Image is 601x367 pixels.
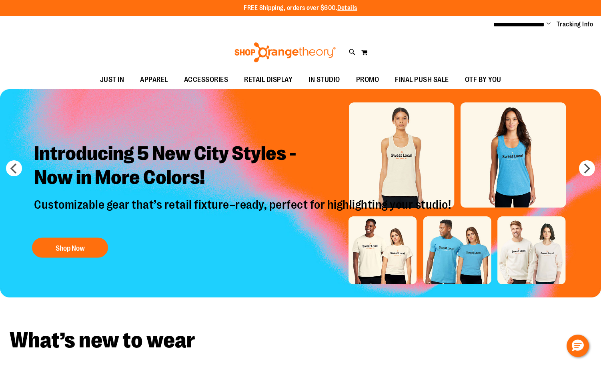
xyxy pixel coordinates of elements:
[140,71,168,89] span: APPAREL
[244,4,357,13] p: FREE Shipping, orders over $600.
[567,335,589,357] button: Hello, have a question? Let’s chat.
[557,20,593,29] a: Tracking Info
[547,20,551,28] button: Account menu
[184,71,228,89] span: ACCESSORIES
[10,329,591,351] h2: What’s new to wear
[28,135,459,261] a: Introducing 5 New City Styles -Now in More Colors! Customizable gear that’s retail fixture–ready,...
[233,42,337,62] img: Shop Orangetheory
[457,71,509,89] a: OTF BY YOU
[100,71,124,89] span: JUST IN
[465,71,501,89] span: OTF BY YOU
[300,71,348,89] a: IN STUDIO
[176,71,236,89] a: ACCESSORIES
[28,197,459,229] p: Customizable gear that’s retail fixture–ready, perfect for highlighting your studio!
[92,71,132,89] a: JUST IN
[395,71,449,89] span: FINAL PUSH SALE
[28,135,459,197] h2: Introducing 5 New City Styles - Now in More Colors!
[309,71,340,89] span: IN STUDIO
[6,160,22,176] button: prev
[32,237,108,257] button: Shop Now
[356,71,379,89] span: PROMO
[337,4,357,12] a: Details
[348,71,387,89] a: PROMO
[579,160,595,176] button: next
[387,71,457,89] a: FINAL PUSH SALE
[244,71,292,89] span: RETAIL DISPLAY
[236,71,300,89] a: RETAIL DISPLAY
[132,71,176,89] a: APPAREL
